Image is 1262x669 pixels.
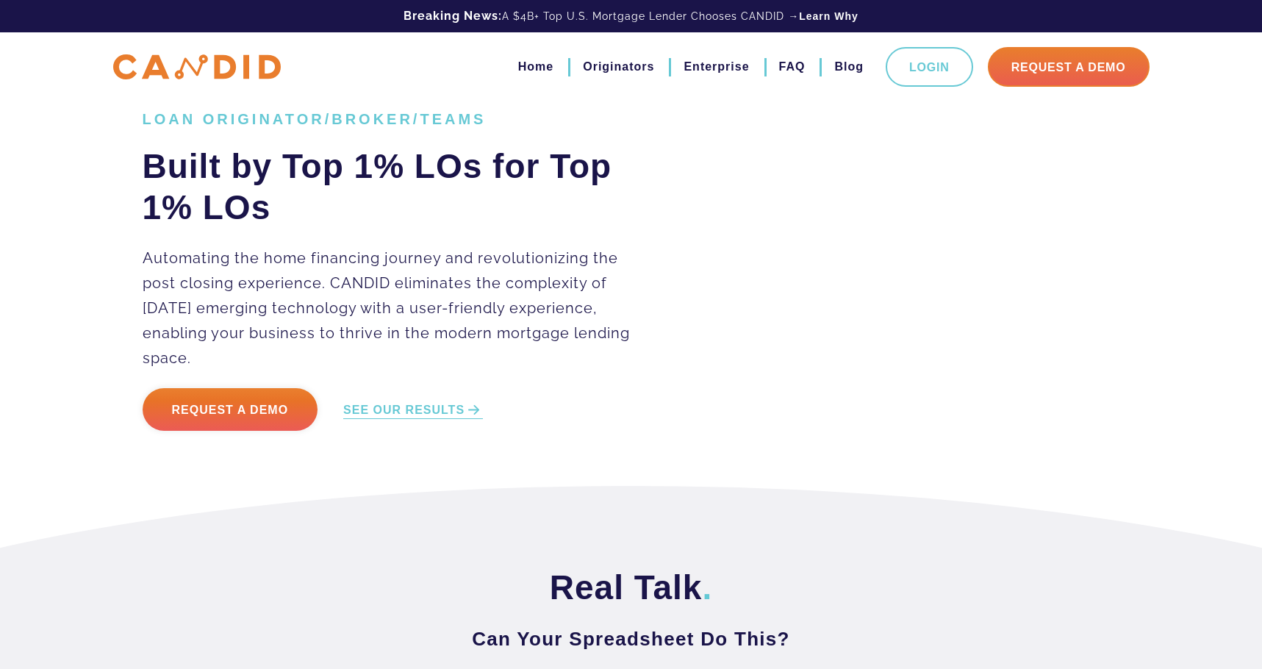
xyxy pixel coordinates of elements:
[684,54,749,79] a: Enterprise
[113,54,281,80] img: CANDID APP
[143,246,652,371] p: Automating the home financing journey and revolutionizing the post closing experience. CANDID eli...
[143,626,1120,652] h3: Can Your Spreadsheet Do This?
[886,47,973,87] a: Login
[343,402,483,419] a: SEE OUR RESULTS
[143,388,318,431] a: Request a Demo
[702,568,712,607] span: .
[404,9,502,23] b: Breaking News:
[143,110,652,128] h1: LOAN ORIGINATOR/BROKER/TEAMS
[583,54,654,79] a: Originators
[143,567,1120,608] h2: Real Talk
[143,146,652,228] h2: Built by Top 1% LOs for Top 1% LOs
[799,9,858,24] a: Learn Why
[779,54,806,79] a: FAQ
[988,47,1150,87] a: Request A Demo
[834,54,864,79] a: Blog
[518,54,553,79] a: Home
